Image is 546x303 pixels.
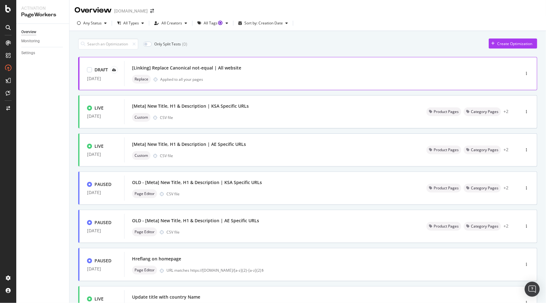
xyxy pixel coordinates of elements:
div: PageWorkers [21,11,64,18]
div: neutral label [132,228,157,236]
div: neutral label [426,107,461,116]
span: Product Pages [434,110,459,114]
div: CSV file [166,191,180,197]
div: neutral label [464,222,501,231]
div: ( 0 ) [182,41,187,47]
div: + 2 [503,146,508,153]
div: PAUSED [94,258,111,264]
span: Custom [135,116,148,119]
div: Update title with country Name [132,294,200,300]
div: Settings [21,50,35,56]
div: [Meta] New Title, H1 & Description | AE Specific URLs [132,141,246,147]
div: OLD - [Meta] New Title, H1 & Description | KSA Specific URLs [132,179,262,186]
div: CSV file [160,115,173,120]
div: [DOMAIN_NAME] [114,8,148,14]
div: All Types [123,21,139,25]
input: Search an Optimization [78,39,138,49]
div: neutral label [132,189,157,198]
div: neutral label [132,113,151,122]
span: Page Editor [135,230,155,234]
span: Page Editor [135,268,155,272]
div: Only Split Tests [154,41,181,47]
div: Overview [74,5,112,16]
div: [DATE] [87,114,117,119]
span: Product Pages [434,148,459,152]
div: [DATE] [87,190,117,195]
div: All Creators [161,21,182,25]
button: Create Optimization [489,39,537,49]
div: [DATE] [87,76,117,81]
div: LIVE [94,296,104,302]
a: Settings [21,50,65,56]
div: Create Optimization [497,41,532,46]
div: Applied to all your pages [160,77,203,82]
span: Category Pages [471,186,498,190]
div: OLD - [Meta] New Title, H1 & Description | AE Specific URLs [132,218,259,224]
span: Category Pages [471,224,498,228]
div: PAUSED [94,219,111,226]
div: Monitoring [21,38,40,44]
div: Activation [21,5,64,11]
div: Sort by: Creation Date [244,21,283,25]
div: neutral label [464,184,501,193]
a: Monitoring [21,38,65,44]
div: [Linking] Replace Canonical not-equal | All website [132,65,241,71]
span: Product Pages [434,186,459,190]
div: neutral label [426,222,461,231]
div: + 2 [503,223,508,229]
div: Open Intercom Messenger [525,282,540,297]
div: [DATE] [87,228,117,233]
button: Sort by: Creation Date [236,18,290,28]
div: + 2 [503,185,508,191]
div: [DATE] [87,152,117,157]
span: Page Editor [135,192,155,196]
div: DRAFT [94,67,108,73]
div: LIVE [94,143,104,149]
div: neutral label [132,75,151,84]
span: Category Pages [471,110,498,114]
div: Tooltip anchor [217,20,223,26]
button: Any Status [74,18,109,28]
div: All Tags [204,21,223,25]
a: Overview [21,29,65,35]
div: neutral label [426,146,461,154]
div: Any Status [83,21,102,25]
button: All TagsTooltip anchor [195,18,231,28]
div: CSV file [160,153,173,158]
div: URL matches https://[DOMAIN_NAME]/[a-z]{2}-[a-z]{2}$ [166,268,493,273]
div: [Meta] New Title, H1 & Description | KSA Specific URLs [132,103,249,109]
div: Overview [21,29,36,35]
span: Category Pages [471,148,498,152]
div: Hreflang on homepage [132,256,181,262]
div: arrow-right-arrow-left [150,9,154,13]
div: neutral label [464,107,501,116]
button: All Types [115,18,146,28]
div: neutral label [426,184,461,193]
span: Replace [135,77,148,81]
span: Product Pages [434,224,459,228]
div: [DATE] [87,266,117,271]
div: neutral label [464,146,501,154]
div: + 2 [503,108,508,115]
div: CSV file [166,229,180,235]
div: PAUSED [94,181,111,187]
div: neutral label [132,266,157,275]
button: All Creators [152,18,190,28]
span: Custom [135,154,148,157]
div: LIVE [94,105,104,111]
div: neutral label [132,151,151,160]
